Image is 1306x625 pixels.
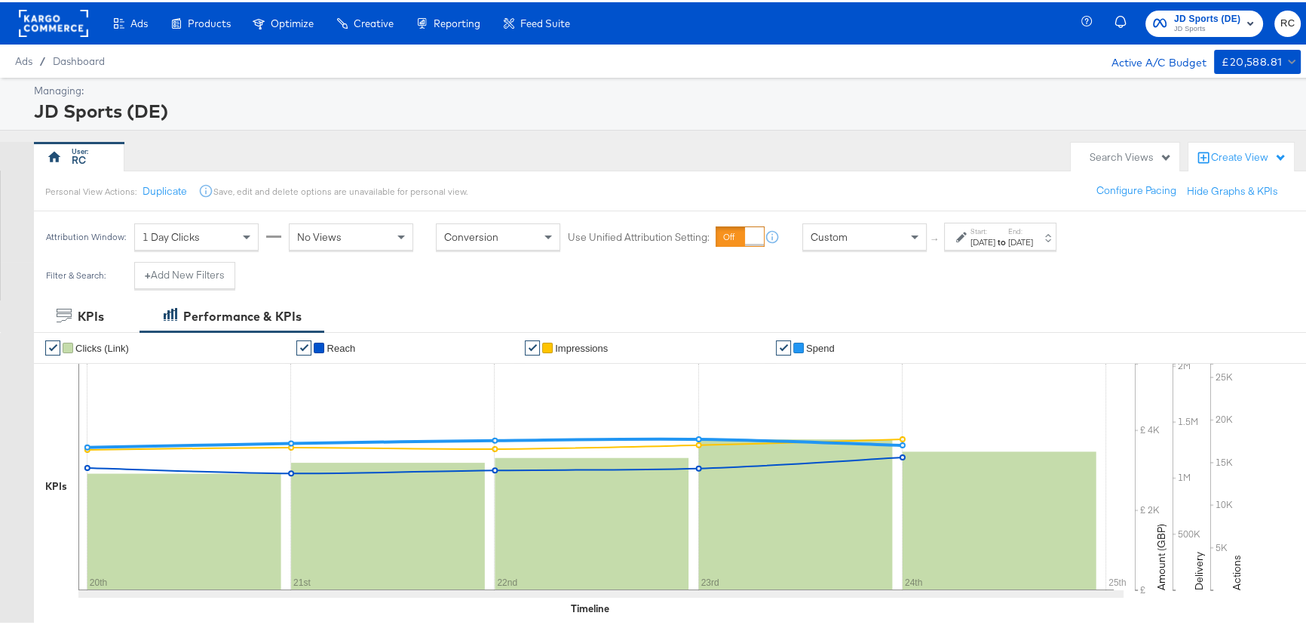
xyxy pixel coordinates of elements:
strong: to [995,234,1008,245]
button: +Add New Filters [134,260,235,287]
button: JD Sports (DE)JD Sports [1145,8,1263,35]
span: Products [188,15,231,27]
span: Clicks (Link) [75,340,129,352]
div: Managing: [34,82,1297,96]
div: Personal View Actions: [45,183,136,196]
button: £20,588.81 [1214,48,1301,72]
div: Save, edit and delete options are unavailable for personal view. [213,183,468,196]
label: Use Unified Attribution Setting: [568,228,710,242]
div: [DATE] [970,234,995,246]
span: Creative [354,15,394,27]
span: Impressions [555,340,608,352]
div: £20,588.81 [1222,51,1282,69]
div: JD Sports (DE) [34,96,1297,122]
button: Configure Pacing [1086,175,1187,202]
a: ✔ [525,338,540,353]
strong: + [145,266,151,280]
a: ✔ [776,338,791,353]
div: RC [72,151,86,165]
span: RC [1280,13,1295,30]
text: Delivery [1192,550,1206,588]
text: Actions [1230,553,1243,588]
label: End: [1008,224,1033,234]
div: [DATE] [1008,234,1033,246]
span: JD Sports [1174,21,1240,33]
a: ✔ [296,338,311,353]
div: Active A/C Budget [1096,48,1206,70]
span: / [32,53,53,65]
button: Hide Graphs & KPIs [1187,182,1278,196]
span: Custom [811,228,848,242]
div: Timeline [571,599,609,614]
div: Search Views [1090,148,1172,162]
span: Ads [15,53,32,65]
div: Performance & KPIs [183,306,302,323]
div: Attribution Window: [45,229,127,240]
span: Reach [326,340,355,352]
div: KPIs [45,477,67,491]
span: ↑ [928,235,943,240]
a: Dashboard [53,53,105,65]
span: Spend [806,340,835,352]
span: No Views [297,228,342,242]
button: RC [1274,8,1301,35]
span: Conversion [444,228,498,242]
div: Filter & Search: [45,268,106,279]
span: JD Sports (DE) [1174,9,1240,25]
text: Amount (GBP) [1154,522,1168,588]
span: Reporting [434,15,480,27]
span: Feed Suite [520,15,570,27]
a: ✔ [45,338,60,353]
div: KPIs [78,306,104,323]
span: 1 Day Clicks [143,228,200,242]
label: Start: [970,224,995,234]
div: Create View [1211,148,1286,163]
button: Duplicate [143,182,187,196]
span: Ads [130,15,148,27]
span: Optimize [271,15,314,27]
